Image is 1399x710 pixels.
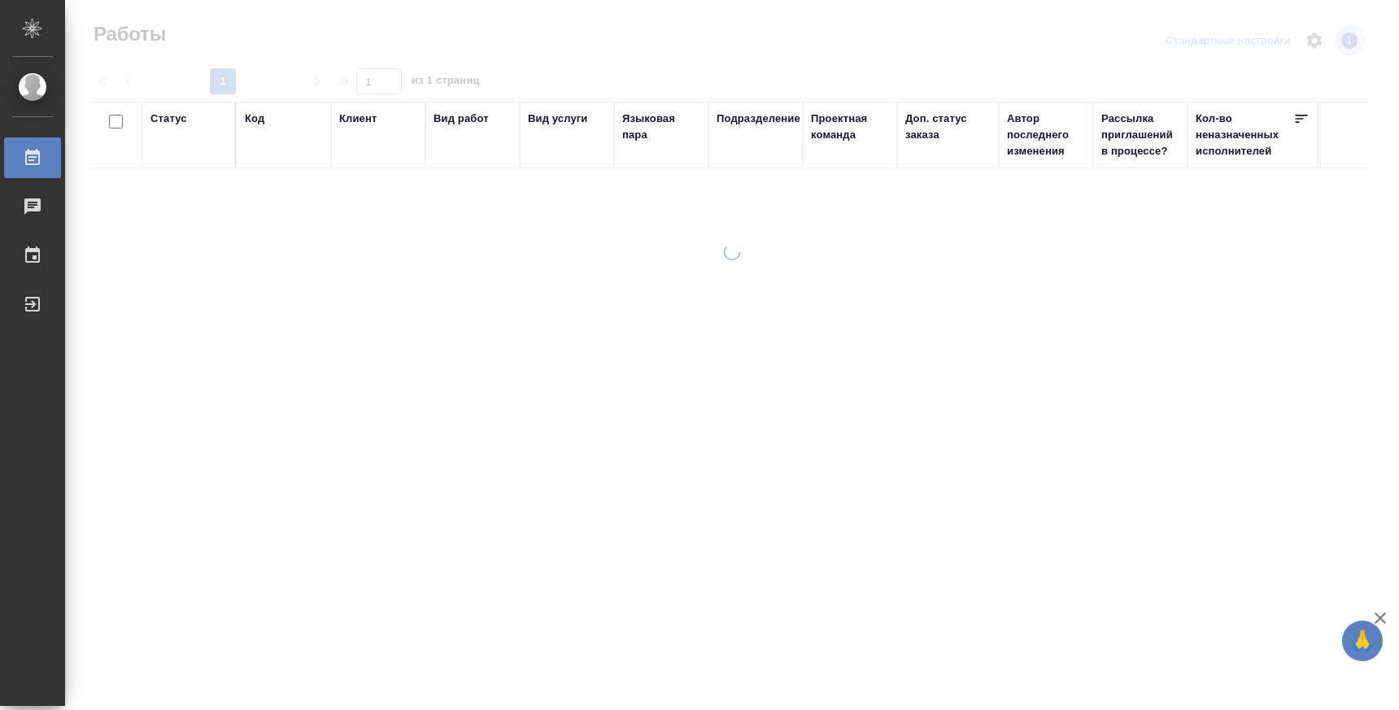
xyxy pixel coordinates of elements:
[622,111,700,143] div: Языковая пара
[1342,621,1383,661] button: 🙏
[339,111,377,127] div: Клиент
[1101,111,1179,159] div: Рассылка приглашений в процессе?
[528,111,588,127] div: Вид услуги
[811,111,889,143] div: Проектная команда
[905,111,991,143] div: Доп. статус заказа
[245,111,264,127] div: Код
[1196,111,1293,159] div: Кол-во неназначенных исполнителей
[434,111,489,127] div: Вид работ
[1349,624,1376,658] span: 🙏
[150,111,187,127] div: Статус
[717,111,800,127] div: Подразделение
[1007,111,1085,159] div: Автор последнего изменения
